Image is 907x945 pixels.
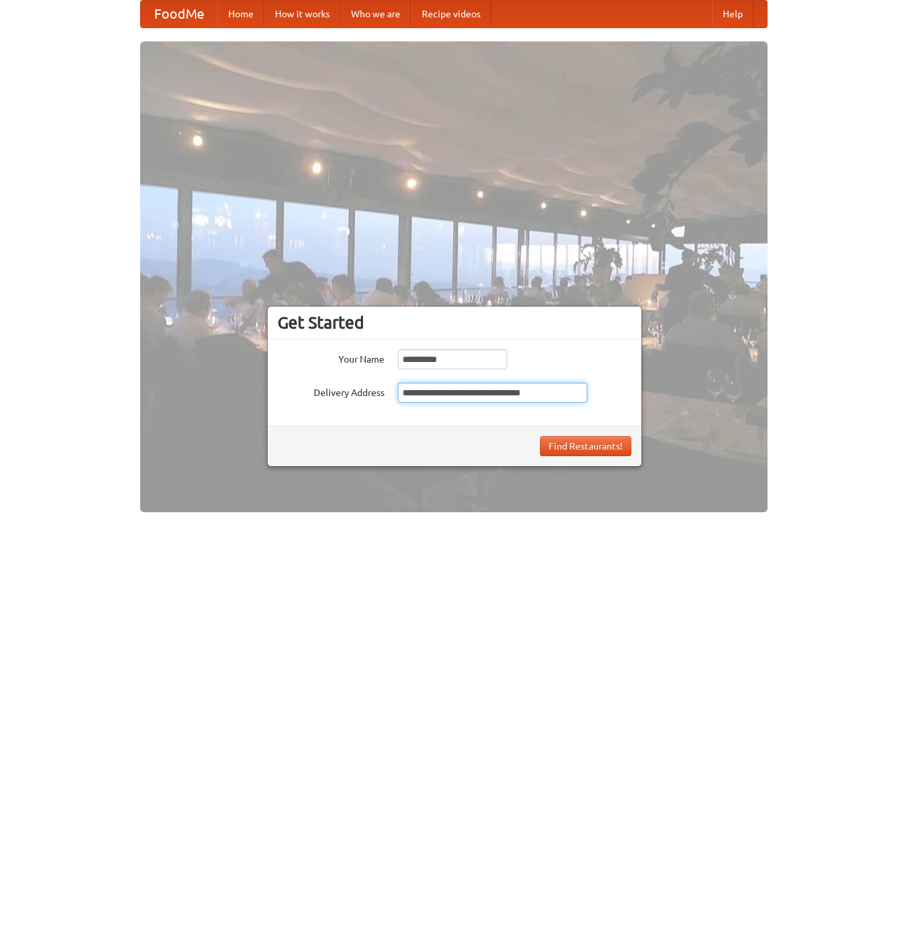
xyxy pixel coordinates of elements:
a: Who we are [340,1,411,27]
label: Delivery Address [278,383,384,399]
a: Help [712,1,753,27]
a: FoodMe [141,1,218,27]
a: How it works [264,1,340,27]
h3: Get Started [278,313,631,333]
button: Find Restaurants! [540,436,631,456]
a: Recipe videos [411,1,491,27]
a: Home [218,1,264,27]
label: Your Name [278,349,384,366]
